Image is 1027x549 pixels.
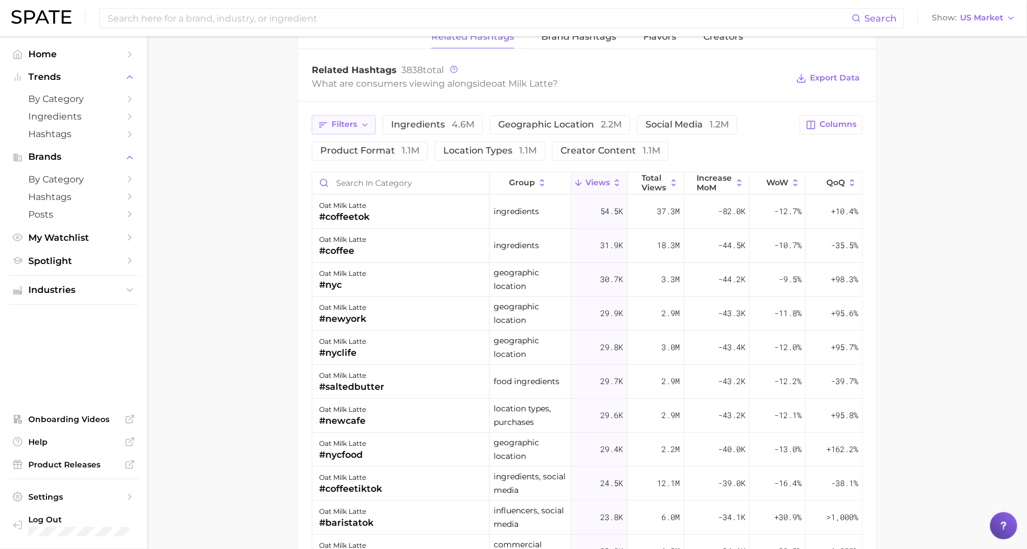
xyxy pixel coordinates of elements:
[601,273,623,286] span: 30.7k
[774,442,801,456] span: -13.0%
[628,172,684,194] button: Total Views
[718,205,745,218] span: -82.0k
[494,504,567,531] span: influencers, social media
[9,411,138,428] a: Onboarding Videos
[28,256,119,266] span: Spotlight
[107,8,852,28] input: Search here for a brand, industry, or ingredient
[661,374,680,388] span: 2.9m
[657,205,680,218] span: 37.3m
[657,476,680,490] span: 12.1m
[28,459,119,470] span: Product Releases
[541,32,616,42] span: Brand Hashtags
[28,49,119,59] span: Home
[402,145,419,156] span: 1.1m
[494,334,567,361] span: geographic location
[800,115,863,134] button: Columns
[9,90,138,108] a: by Category
[494,205,539,218] span: ingredients
[319,267,366,280] div: oat milk latte
[718,408,745,422] span: -43.2k
[401,65,444,75] span: total
[826,512,858,522] span: >1,000%
[319,312,366,326] div: #newyork
[312,65,397,75] span: Related Hashtags
[319,380,384,394] div: #saltedbutter
[864,13,897,24] span: Search
[319,414,366,428] div: #newcafe
[498,120,622,129] span: geographic location
[601,442,623,456] span: 29.4k
[319,335,366,348] div: oat milk latte
[646,120,729,129] span: social media
[831,476,858,490] span: -38.1%
[319,448,366,462] div: #nycfood
[774,374,801,388] span: -12.2%
[710,119,729,130] span: 1.2m
[642,173,667,191] span: Total Views
[509,178,535,187] span: group
[718,442,745,456] span: -40.0k
[28,492,119,502] span: Settings
[28,285,119,295] span: Industries
[312,229,862,263] button: oat milk latte#coffeeingredients31.9k18.3m-44.5k-10.7%-35.5%
[319,437,366,450] div: oat milk latte
[319,210,370,224] div: #coffeetok
[661,442,680,456] span: 2.2m
[28,209,119,220] span: Posts
[831,341,858,354] span: +95.7%
[312,297,862,331] button: oat milk latte#newyorkgeographic location29.9k2.9m-43.3k-11.8%+95.6%
[661,307,680,320] span: 2.9m
[9,108,138,125] a: Ingredients
[831,239,858,252] span: -35.5%
[774,239,801,252] span: -10.7%
[431,32,514,42] span: Related Hashtags
[319,244,366,258] div: #coffee
[319,482,382,496] div: #coffeetiktok
[561,146,660,155] span: creator content
[9,456,138,473] a: Product Releases
[28,129,119,139] span: Hashtags
[831,205,858,218] span: +10.4%
[9,229,138,246] a: My Watchlist
[601,205,623,218] span: 54.5k
[9,148,138,165] button: Brands
[452,119,474,130] span: 4.6m
[312,365,862,399] button: oat milk latte#saltedbutterfood ingredients29.7k2.9m-43.2k-12.2%-39.7%
[9,433,138,450] a: Help
[774,205,801,218] span: -12.7%
[718,476,745,490] span: -39.0k
[494,266,567,293] span: geographic location
[766,178,788,187] span: WoW
[774,510,801,524] span: +30.9%
[831,374,858,388] span: -39.7%
[319,199,370,212] div: oat milk latte
[9,125,138,143] a: Hashtags
[831,408,858,422] span: +95.8%
[319,278,366,292] div: #nyc
[319,505,374,518] div: oat milk latte
[718,374,745,388] span: -43.2k
[774,476,801,490] span: -16.4%
[750,172,806,194] button: WoW
[312,195,862,229] button: oat milk latte#coffeetokingredients54.5k37.3m-82.0k-12.7%+10.4%
[319,403,366,416] div: oat milk latte
[319,233,366,246] div: oat milk latte
[494,402,567,429] span: location types, purchases
[661,273,680,286] span: 3.3m
[9,45,138,63] a: Home
[519,145,537,156] span: 1.1m
[320,146,419,155] span: product format
[571,172,627,194] button: Views
[28,232,119,243] span: My Watchlist
[9,69,138,86] button: Trends
[494,300,567,327] span: geographic location
[585,178,610,187] span: Views
[718,239,745,252] span: -44.5k
[28,111,119,122] span: Ingredients
[774,408,801,422] span: -12.1%
[9,488,138,505] a: Settings
[490,172,571,194] button: group
[494,239,539,252] span: ingredients
[28,414,119,424] span: Onboarding Videos
[312,263,862,297] button: oat milk latte#nycgeographic location30.7k3.3m-44.2k-9.5%+98.3%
